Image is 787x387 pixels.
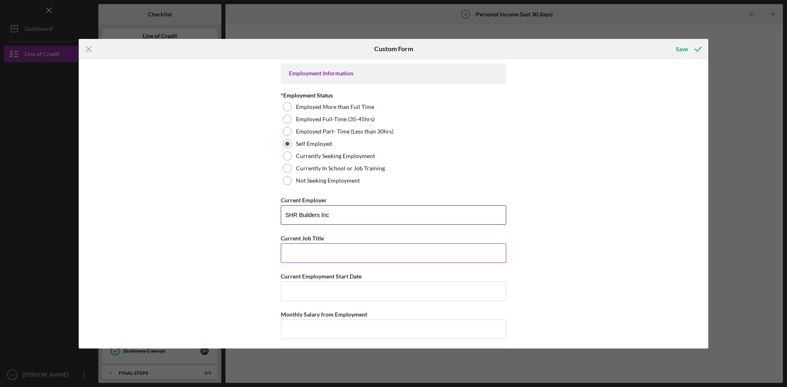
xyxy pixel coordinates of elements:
[296,153,375,159] label: Currently Seeking Employment
[374,45,413,52] h6: Custom Form
[281,92,506,99] div: *Employment Status
[296,177,360,184] label: Not Seeking Employment
[676,41,688,57] div: Save
[296,116,375,122] label: Employed Full-Time (35-45hrs)
[296,140,332,147] label: Self Employed
[281,273,362,280] label: Current Employment Start Date
[289,70,498,77] div: Employment Information
[296,165,385,172] label: Currently In School or Job Training
[296,104,374,110] label: Employed More than Full Time
[281,311,367,318] label: Monthly Salary from Employment
[281,235,324,242] label: Current Job Title
[296,128,393,135] label: Employed Part- Time (Less than 30hrs)
[668,41,708,57] button: Save
[281,197,327,204] label: Current Employer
